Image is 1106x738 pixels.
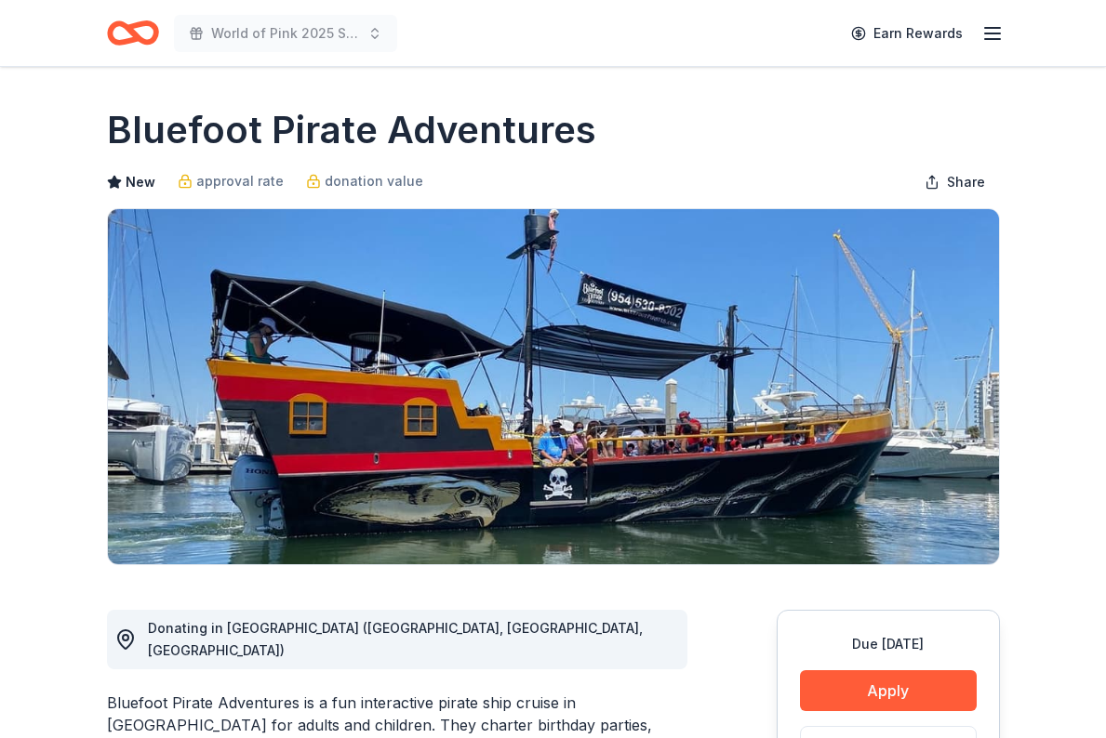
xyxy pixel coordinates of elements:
[108,209,999,564] img: Image for Bluefoot Pirate Adventures
[306,170,423,192] a: donation value
[840,17,974,50] a: Earn Rewards
[107,11,159,55] a: Home
[107,104,596,156] h1: Bluefoot Pirate Adventures
[947,171,985,193] span: Share
[800,670,977,711] button: Apply
[178,170,284,192] a: approval rate
[174,15,397,52] button: World of Pink 2025 Steps of Strength Fashion Show
[800,633,977,655] div: Due [DATE]
[211,22,360,45] span: World of Pink 2025 Steps of Strength Fashion Show
[126,171,155,193] span: New
[910,164,1000,201] button: Share
[196,170,284,192] span: approval rate
[148,620,643,658] span: Donating in [GEOGRAPHIC_DATA] ([GEOGRAPHIC_DATA], [GEOGRAPHIC_DATA], [GEOGRAPHIC_DATA])
[325,170,423,192] span: donation value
